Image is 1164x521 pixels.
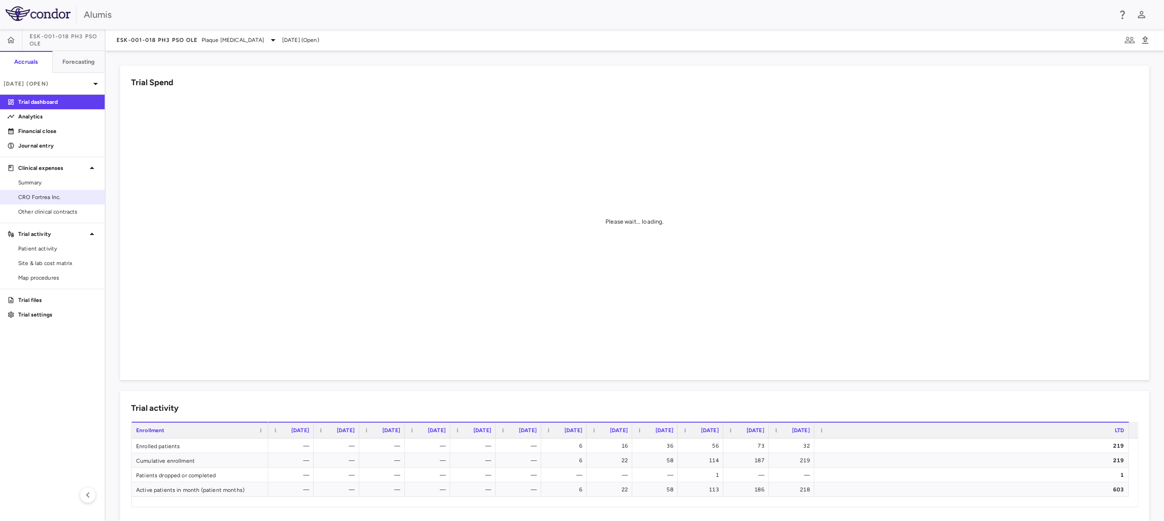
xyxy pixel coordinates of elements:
div: — [276,439,309,453]
span: Plaque [MEDICAL_DATA] [202,36,264,44]
span: [DATE] [519,427,537,434]
div: — [458,439,491,453]
div: Active patients in month (patient months) [132,482,268,496]
p: Financial close [18,127,97,135]
span: [DATE] [610,427,628,434]
div: 219 [777,453,810,468]
span: Map procedures [18,274,97,282]
p: Trial settings [18,311,97,319]
span: Patient activity [18,245,97,253]
div: — [413,439,446,453]
div: — [504,468,537,482]
span: [DATE] [747,427,764,434]
span: [DATE] [382,427,400,434]
div: — [367,453,400,468]
div: 32 [777,439,810,453]
div: — [504,482,537,497]
span: Other clinical contracts [18,208,97,216]
div: Cumulative enrollment [132,453,268,467]
div: — [413,453,446,468]
div: 1 [686,468,719,482]
div: 36 [640,439,673,453]
div: — [504,439,537,453]
div: — [732,468,764,482]
span: [DATE] [473,427,491,434]
span: ESK-001-018 Ph3 PsO OLE [117,36,198,44]
div: — [367,468,400,482]
div: 6 [549,453,582,468]
span: [DATE] [792,427,810,434]
div: 16 [595,439,628,453]
div: Alumis [84,8,1111,21]
div: — [458,453,491,468]
div: Enrolled patients [132,439,268,453]
div: 73 [732,439,764,453]
span: LTD [1115,427,1124,434]
div: Patients dropped or completed [132,468,268,482]
div: — [367,482,400,497]
span: [DATE] [701,427,719,434]
div: — [413,482,446,497]
div: 22 [595,482,628,497]
h6: Accruals [14,58,38,66]
p: Trial files [18,296,97,304]
div: 219 [823,439,1124,453]
div: — [276,453,309,468]
p: Analytics [18,112,97,121]
span: CRO Fortrea Inc. [18,193,97,201]
div: — [322,482,355,497]
div: 218 [777,482,810,497]
span: [DATE] [428,427,446,434]
div: — [322,439,355,453]
span: [DATE] [337,427,355,434]
div: — [367,439,400,453]
div: — [322,468,355,482]
div: — [640,468,673,482]
div: 186 [732,482,764,497]
p: Trial dashboard [18,98,97,106]
div: — [549,468,582,482]
span: Summary [18,179,97,187]
div: 187 [732,453,764,468]
div: 58 [640,482,673,497]
p: [DATE] (Open) [4,80,90,88]
h6: Trial Spend [131,77,173,89]
p: Clinical expenses [18,164,86,172]
div: — [458,468,491,482]
div: 56 [686,439,719,453]
div: — [458,482,491,497]
div: — [777,468,810,482]
div: 219 [823,453,1124,468]
div: 6 [549,482,582,497]
p: Journal entry [18,142,97,150]
span: Enrollment [136,427,165,434]
span: [DATE] [291,427,309,434]
div: — [595,468,628,482]
div: 58 [640,453,673,468]
div: 603 [823,482,1124,497]
span: [DATE] [656,427,673,434]
h6: Forecasting [62,58,95,66]
div: — [413,468,446,482]
div: — [322,453,355,468]
img: logo-full-SnFGN8VE.png [5,6,71,21]
div: — [276,482,309,497]
span: [DATE] (Open) [282,36,319,44]
h6: Trial activity [131,402,178,414]
span: Site & lab cost matrix [18,259,97,267]
div: 22 [595,453,628,468]
div: Please wait... loading. [605,218,664,226]
div: — [504,453,537,468]
span: ESK-001-018 Ph3 PsO OLE [30,33,105,47]
p: Trial activity [18,230,86,238]
div: — [276,468,309,482]
div: 113 [686,482,719,497]
div: 1 [823,468,1124,482]
div: 6 [549,439,582,453]
span: [DATE] [564,427,582,434]
div: 114 [686,453,719,468]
